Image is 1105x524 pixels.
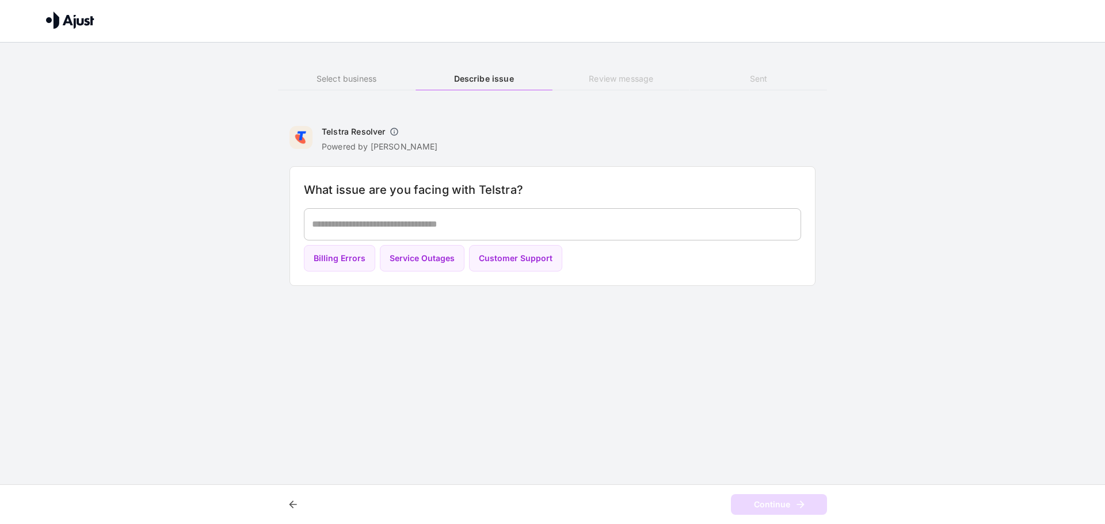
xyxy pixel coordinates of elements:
img: Ajust [46,12,94,29]
button: Billing Errors [304,245,375,272]
button: Customer Support [469,245,562,272]
h6: What issue are you facing with Telstra? [304,181,801,199]
h6: Telstra Resolver [322,126,385,137]
button: Service Outages [380,245,464,272]
h6: Sent [690,72,827,85]
img: Telstra [289,126,313,149]
h6: Select business [278,72,415,85]
h6: Review message [552,72,689,85]
p: Powered by [PERSON_NAME] [322,141,438,152]
h6: Describe issue [416,72,552,85]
